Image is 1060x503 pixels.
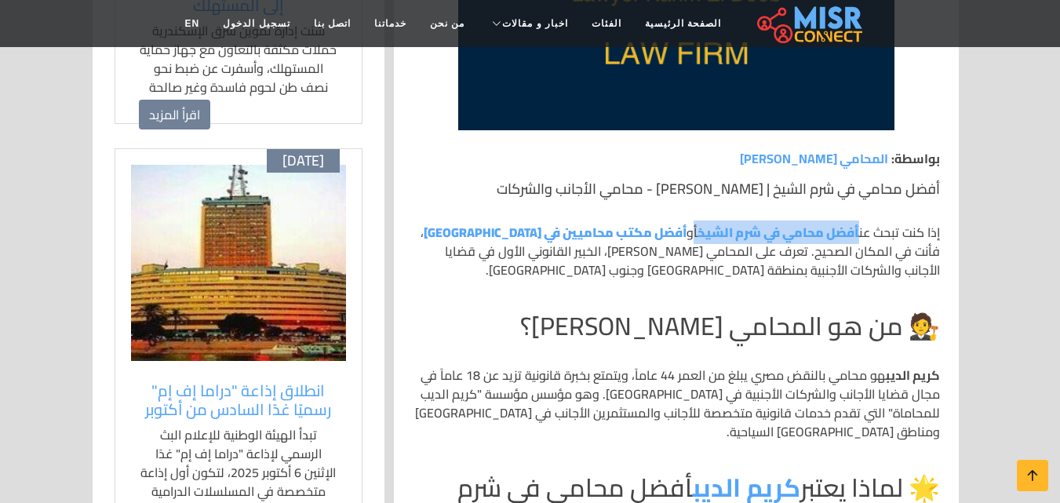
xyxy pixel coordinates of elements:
[757,4,862,43] img: main.misr_connect
[139,381,338,419] a: انطلاق إذاعة "دراما إف إم" رسميًا غدًا السادس من أكتوبر
[139,100,210,129] a: اقرأ المزيد
[418,9,476,38] a: من نحن
[173,9,212,38] a: EN
[413,180,940,198] h1: أفضل محامي في شرم الشيخ | [PERSON_NAME] - محامي الأجانب والشركات
[362,9,418,38] a: خدماتنا
[698,221,859,244] a: أفضل محامي في شرم الشيخ
[476,9,580,38] a: اخبار و مقالات
[424,221,687,244] a: أفضل مكتب محاميين في [GEOGRAPHIC_DATA]
[502,16,568,31] span: اخبار و مقالات
[891,147,940,170] b: بواسطة:
[131,165,346,361] img: انطلاق البث الرسمي لإذاعة دراما إف إم على الموجة 87.8 من القاهرة
[211,9,301,38] a: تسجيل الدخول
[302,9,362,38] a: اتصل بنا
[413,366,940,441] p: هو محامي بالنقض مصري يبلغ من العمر 44 عاماً، ويتمتع بخبرة قانونية تزيد عن 18 عاماً في مجال قضايا ...
[413,311,940,341] h2: 🧑‍⚖️ من هو المحامي [PERSON_NAME]؟
[580,9,633,38] a: الفئات
[139,21,338,134] p: شنت إدارة تموين شرق الإسكندرية حملات مكثفة بالتعاون مع جهاز حماية المستهلك، وأسفرت عن ضبط نحو نصف...
[413,223,940,279] p: إذا كنت تبحث عن أو ، فأنت في المكان الصحيح. تعرف على المحامي [PERSON_NAME]، الخبير القانوني الأول...
[282,152,324,169] span: [DATE]
[740,147,888,170] a: المحامي [PERSON_NAME]
[633,9,733,38] a: الصفحة الرئيسية
[886,363,940,387] strong: كريم الديب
